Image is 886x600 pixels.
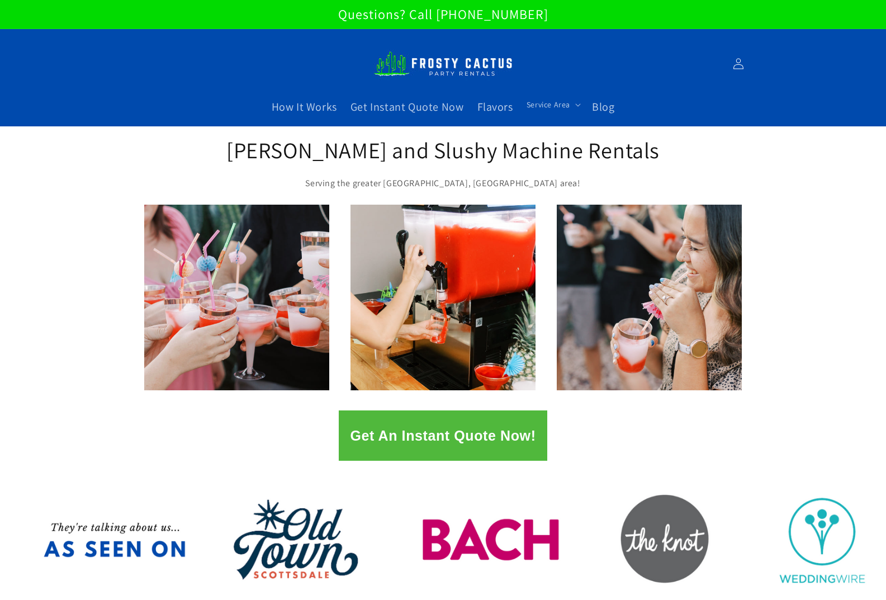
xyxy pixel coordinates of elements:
span: Service Area [527,100,570,110]
img: Frosty Cactus Margarita machine rentals Slushy machine rentals dirt soda dirty slushies [373,45,513,83]
span: Flavors [477,100,513,114]
h2: [PERSON_NAME] and Slushy Machine Rentals [225,135,661,164]
span: How It Works [272,100,337,114]
a: Flavors [471,93,520,121]
summary: Service Area [520,93,585,116]
button: Get An Instant Quote Now! [339,410,547,461]
a: How It Works [265,93,344,121]
span: Blog [592,100,614,114]
span: Get Instant Quote Now [350,100,464,114]
p: Serving the greater [GEOGRAPHIC_DATA], [GEOGRAPHIC_DATA] area! [225,176,661,192]
a: Blog [585,93,621,121]
a: Get Instant Quote Now [344,93,471,121]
